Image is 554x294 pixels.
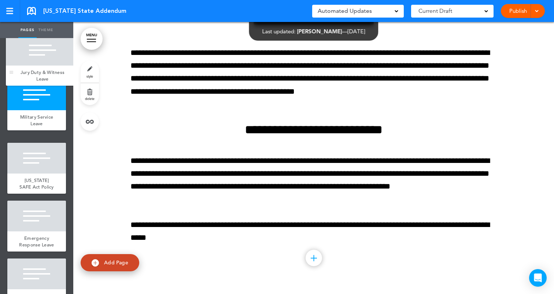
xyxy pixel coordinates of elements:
[262,29,365,34] div: —
[262,28,296,35] span: Last updated:
[19,235,54,248] span: Emergency Response Leave
[7,110,66,130] a: Military Service Leave
[43,7,126,15] span: [US_STATE] State Addendum
[37,22,55,38] a: Theme
[20,114,53,127] span: Military Service Leave
[529,269,547,287] div: Open Intercom Messenger
[506,4,529,18] a: Publish
[104,259,128,266] span: Add Page
[81,83,99,105] a: delete
[81,61,99,83] a: style
[21,69,65,82] span: Jury Duty & Witness Leave
[418,6,452,16] span: Current Draft
[297,28,342,35] span: [PERSON_NAME]
[18,22,37,38] a: Pages
[81,28,103,50] a: MENU
[86,74,93,78] span: style
[318,6,372,16] span: Automated Updates
[348,28,365,35] span: [DATE]
[92,259,99,267] img: add.svg
[7,231,66,252] a: Emergency Response Leave
[19,177,54,190] span: [US_STATE] SAFE Act Policy
[6,66,79,86] a: Jury Duty & Witness Leave
[81,254,139,271] a: Add Page
[85,96,95,101] span: delete
[7,174,66,194] a: [US_STATE] SAFE Act Policy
